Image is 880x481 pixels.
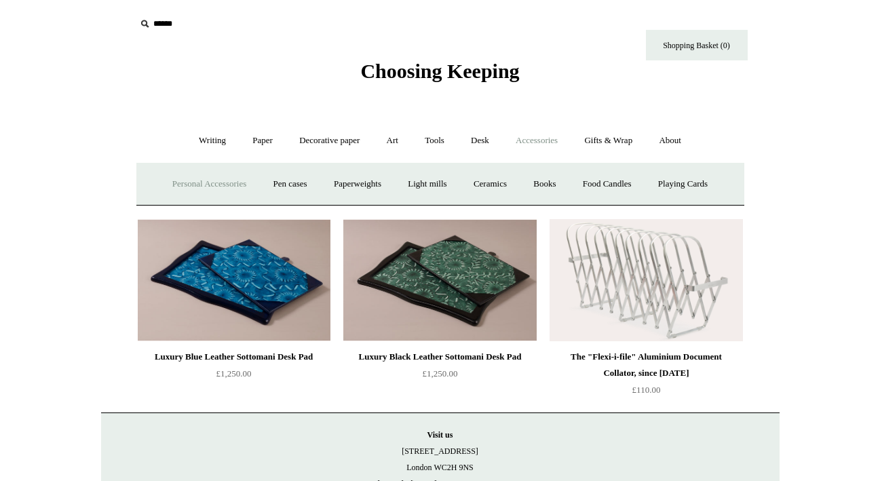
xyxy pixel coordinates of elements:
[632,385,661,395] span: £110.00
[160,166,259,202] a: Personal Accessories
[360,60,519,82] span: Choosing Keeping
[553,349,739,381] div: The "Flexi-i-file" Aluminium Document Collator, since [DATE]
[343,219,536,341] a: Luxury Black Leather Sottomani Desk Pad Luxury Black Leather Sottomani Desk Pad
[646,30,748,60] a: Shopping Basket (0)
[138,349,330,404] a: Luxury Blue Leather Sottomani Desk Pad £1,250.00
[141,349,327,365] div: Luxury Blue Leather Sottomani Desk Pad
[550,219,742,341] img: The "Flexi-i-file" Aluminium Document Collator, since 1941
[396,166,459,202] a: Light mills
[571,166,644,202] a: Food Candles
[347,349,533,365] div: Luxury Black Leather Sottomani Desk Pad
[459,123,501,159] a: Desk
[521,166,568,202] a: Books
[138,219,330,341] img: Luxury Blue Leather Sottomani Desk Pad
[343,349,536,404] a: Luxury Black Leather Sottomani Desk Pad £1,250.00
[287,123,372,159] a: Decorative paper
[572,123,645,159] a: Gifts & Wrap
[240,123,285,159] a: Paper
[413,123,457,159] a: Tools
[427,430,453,440] strong: Visit us
[461,166,519,202] a: Ceramics
[138,219,330,341] a: Luxury Blue Leather Sottomani Desk Pad Luxury Blue Leather Sottomani Desk Pad
[187,123,238,159] a: Writing
[216,368,252,379] span: £1,250.00
[503,123,570,159] a: Accessories
[343,219,536,341] img: Luxury Black Leather Sottomani Desk Pad
[261,166,319,202] a: Pen cases
[550,219,742,341] a: The "Flexi-i-file" Aluminium Document Collator, since 1941 The "Flexi-i-file" Aluminium Document ...
[360,71,519,80] a: Choosing Keeping
[647,123,693,159] a: About
[322,166,394,202] a: Paperweights
[646,166,720,202] a: Playing Cards
[423,368,458,379] span: £1,250.00
[375,123,410,159] a: Art
[550,349,742,404] a: The "Flexi-i-file" Aluminium Document Collator, since [DATE] £110.00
